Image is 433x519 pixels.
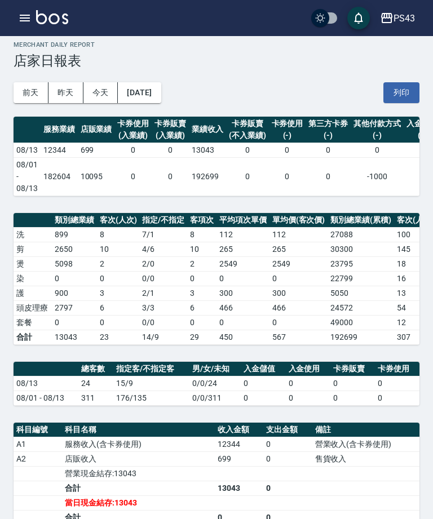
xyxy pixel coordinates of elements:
[312,437,419,451] td: 營業收入(含卡券使用)
[263,481,312,495] td: 0
[52,271,97,286] td: 0
[216,300,269,315] td: 466
[269,300,328,315] td: 466
[328,213,394,228] th: 類別總業績(累積)
[78,391,113,405] td: 311
[62,423,215,437] th: 科目名稱
[375,391,419,405] td: 0
[97,213,140,228] th: 客次(人次)
[375,7,419,30] button: PS43
[78,143,115,157] td: 699
[328,271,394,286] td: 22799
[97,227,140,242] td: 8
[41,117,78,143] th: 服務業績
[354,130,401,141] div: (-)
[117,118,149,130] div: 卡券使用
[375,376,419,391] td: 0
[187,271,216,286] td: 0
[215,423,263,437] th: 收入金額
[328,227,394,242] td: 27088
[347,7,370,29] button: save
[328,315,394,330] td: 49000
[14,82,48,103] button: 前天
[312,451,419,466] td: 售貨收入
[78,362,113,376] th: 總客數
[308,130,348,141] div: (-)
[14,391,78,405] td: 08/01 - 08/13
[269,213,328,228] th: 單均價(客次價)
[62,437,215,451] td: 服務收入(含卡券使用)
[308,118,348,130] div: 第三方卡券
[139,315,187,330] td: 0 / 0
[306,143,351,157] td: 0
[187,330,216,344] td: 29
[216,227,269,242] td: 112
[139,213,187,228] th: 指定/不指定
[14,286,52,300] td: 護
[189,117,226,143] th: 業績收入
[113,376,189,391] td: 15/9
[216,271,269,286] td: 0
[14,362,419,406] table: a dense table
[152,143,189,157] td: 0
[216,242,269,256] td: 265
[62,495,215,510] td: 當日現金結存:13043
[139,227,187,242] td: 7 / 1
[394,11,415,25] div: PS43
[62,451,215,466] td: 店販收入
[241,362,285,376] th: 入金儲值
[269,330,328,344] td: 567
[187,256,216,271] td: 2
[52,242,97,256] td: 2650
[154,118,186,130] div: 卡券販賣
[189,362,241,376] th: 男/女/未知
[139,271,187,286] td: 0 / 0
[187,227,216,242] td: 8
[272,130,303,141] div: (-)
[187,315,216,330] td: 0
[216,213,269,228] th: 平均項次單價
[52,330,97,344] td: 13043
[226,157,269,196] td: 0
[286,376,330,391] td: 0
[312,423,419,437] th: 備註
[14,330,52,344] td: 合計
[189,157,226,196] td: 192699
[14,53,419,69] h3: 店家日報表
[52,213,97,228] th: 類別總業績
[52,227,97,242] td: 899
[97,315,140,330] td: 0
[229,118,266,130] div: 卡券販賣
[97,256,140,271] td: 2
[14,376,78,391] td: 08/13
[78,117,115,143] th: 店販業績
[139,330,187,344] td: 14/9
[62,466,215,481] td: 營業現金結存:13043
[215,451,263,466] td: 699
[14,300,52,315] td: 頭皮理療
[97,286,140,300] td: 3
[14,157,41,196] td: 08/01 - 08/13
[241,391,285,405] td: 0
[215,481,263,495] td: 13043
[351,143,404,157] td: 0
[14,41,419,48] h2: Merchant Daily Report
[36,10,68,24] img: Logo
[269,315,328,330] td: 0
[152,157,189,196] td: 0
[117,130,149,141] div: (入業績)
[215,437,263,451] td: 12344
[328,300,394,315] td: 24572
[78,376,113,391] td: 24
[216,256,269,271] td: 2549
[187,286,216,300] td: 3
[114,157,152,196] td: 0
[139,300,187,315] td: 3 / 3
[330,391,375,405] td: 0
[269,157,306,196] td: 0
[14,315,52,330] td: 套餐
[189,143,226,157] td: 13043
[286,391,330,405] td: 0
[14,451,62,466] td: A2
[241,376,285,391] td: 0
